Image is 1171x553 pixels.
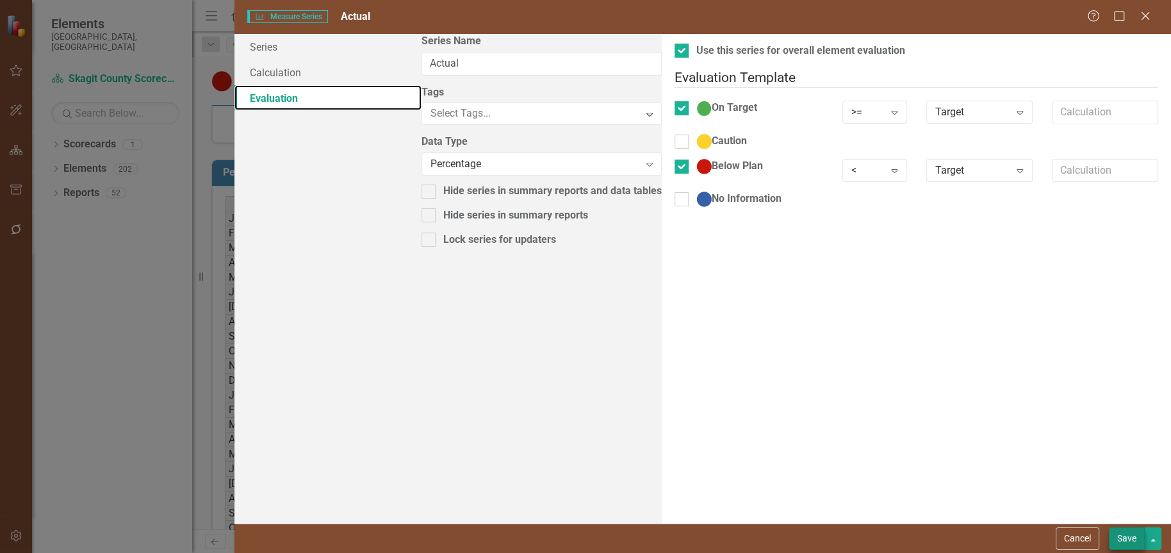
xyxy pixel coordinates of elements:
label: Data Type [422,135,662,149]
div: Use this series for overall element evaluation [696,44,905,58]
button: Save [1109,527,1145,550]
img: Caution [696,134,712,149]
div: Caution [696,134,747,149]
div: Lock series for updaters [443,233,556,247]
span: Measure Series [247,10,328,23]
div: Hide series in summary reports and data tables [443,184,662,199]
button: Cancel [1056,527,1099,550]
div: Target [935,163,1010,177]
input: Series Name [422,52,662,76]
div: On Target [696,101,757,116]
div: Percentage [430,157,639,172]
legend: Evaluation Template [675,68,1158,88]
img: No Information [696,192,712,207]
div: Target [935,104,1010,119]
img: Below Plan [696,159,712,174]
a: Evaluation [234,85,422,111]
label: Tags [422,85,662,100]
div: Below Plan [696,159,763,174]
div: No Information [696,192,782,207]
input: Calculation [1052,101,1158,124]
a: Calculation [234,60,422,85]
a: Series [234,34,422,60]
img: On Target [696,101,712,116]
input: Calculation [1052,159,1158,183]
div: >= [851,104,884,119]
span: Actual [341,10,370,22]
label: Series Name [422,34,662,49]
div: < [851,163,884,177]
div: Hide series in summary reports [443,208,588,223]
